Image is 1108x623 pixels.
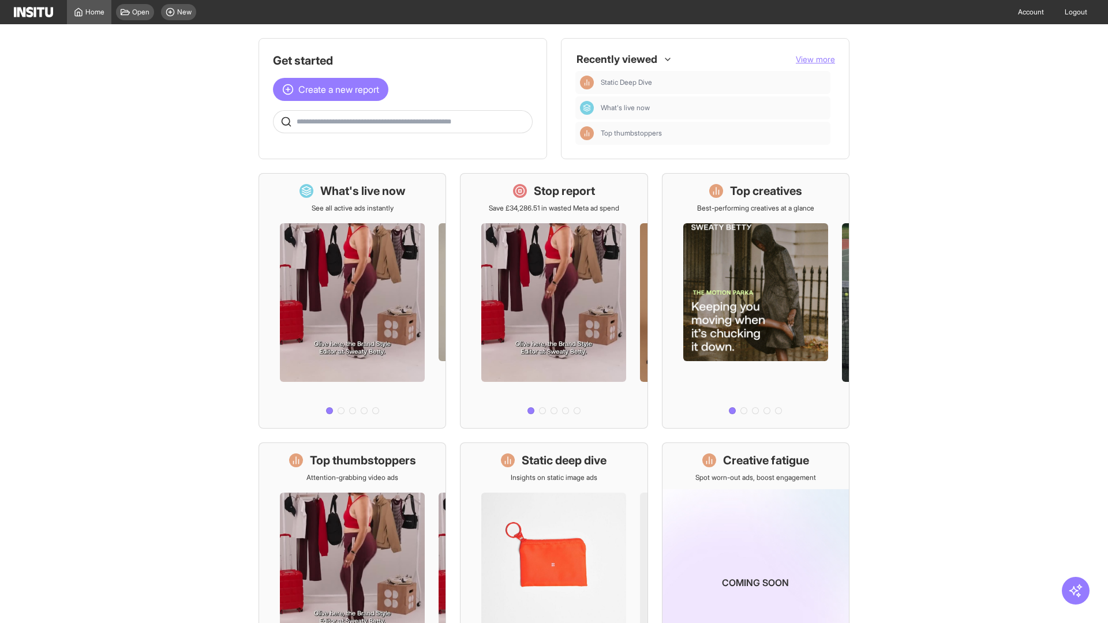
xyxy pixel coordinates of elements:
[534,183,595,199] h1: Stop report
[601,103,826,112] span: What's live now
[298,82,379,96] span: Create a new report
[601,78,826,87] span: Static Deep Dive
[601,78,652,87] span: Static Deep Dive
[310,452,416,468] h1: Top thumbstoppers
[511,473,597,482] p: Insights on static image ads
[796,54,835,65] button: View more
[601,129,662,138] span: Top thumbstoppers
[601,103,650,112] span: What's live now
[312,204,394,213] p: See all active ads instantly
[697,204,814,213] p: Best-performing creatives at a glance
[580,126,594,140] div: Insights
[273,52,533,69] h1: Get started
[580,101,594,115] div: Dashboard
[259,173,446,429] a: What's live nowSee all active ads instantly
[320,183,406,199] h1: What's live now
[601,129,826,138] span: Top thumbstoppers
[730,183,802,199] h1: Top creatives
[580,76,594,89] div: Insights
[177,7,192,17] span: New
[306,473,398,482] p: Attention-grabbing video ads
[489,204,619,213] p: Save £34,286.51 in wasted Meta ad spend
[662,173,849,429] a: Top creativesBest-performing creatives at a glance
[132,7,149,17] span: Open
[460,173,647,429] a: Stop reportSave £34,286.51 in wasted Meta ad spend
[85,7,104,17] span: Home
[273,78,388,101] button: Create a new report
[796,54,835,64] span: View more
[14,7,53,17] img: Logo
[522,452,607,468] h1: Static deep dive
